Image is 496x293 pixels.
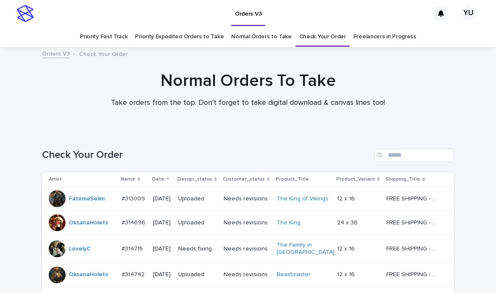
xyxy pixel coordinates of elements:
[121,194,147,202] p: #313009
[42,71,454,91] h1: Normal Orders To Take
[178,219,217,226] p: Uploaded
[135,27,224,47] a: Priority Expedited Orders to Take
[337,244,356,253] p: 12 x 16
[177,175,212,184] p: Design_status
[69,271,108,278] a: OksanaHolets
[276,175,309,184] p: Product_Title
[153,245,171,253] p: [DATE]
[80,27,127,47] a: Priority Fast Track
[277,242,335,256] a: The Family in [GEOGRAPHIC_DATA]
[153,219,171,226] p: [DATE]
[277,195,328,202] a: The King of Vikings
[69,195,105,202] a: FatemaSelim
[42,235,454,263] tr: LovelyC #314715#314715 [DATE]Needs fixingNeeds revisionsThe Family in [GEOGRAPHIC_DATA] 12 x 1612...
[121,175,135,184] p: Name
[277,219,301,226] a: The King
[386,218,441,226] p: FREE SHIPPING - preview in 1-2 business days, after your approval delivery will take 5-10 b.d.
[42,187,454,211] tr: FatemaSelim #313009#313009 [DATE]UploadedNeeds revisionsThe King of Vikings 12 x 1612 x 16 FREE S...
[462,7,475,20] div: YU
[49,175,62,184] p: Artist
[69,245,91,253] a: LovelyC
[386,194,441,202] p: FREE SHIPPING - preview in 1-2 business days, after your approval delivery will take 5-10 b.d.
[42,263,454,287] tr: OksanaHolets #314742#314742 [DATE]UploadedNeeds revisionsBeastmaster 12 x 1612 x 16 FREE SHIPPING...
[337,269,356,278] p: 12 x 16
[69,219,108,226] a: OksanaHolets
[336,175,375,184] p: Product_Variant
[42,211,454,235] tr: OksanaHolets #314696#314696 [DATE]UploadedNeeds revisionsThe King 24 x 3624 x 36 FREE SHIPPING - ...
[385,175,420,184] p: Shipping_Title
[224,245,270,253] p: Needs revisions
[153,271,171,278] p: [DATE]
[17,5,34,22] img: stacker-logo-s-only.png
[178,195,217,202] p: Uploaded
[277,271,311,278] a: Beastmaster
[337,218,359,226] p: 24 x 36
[299,27,346,47] a: Check Your Order
[80,99,416,108] p: Take orders from the top. Don't forget to take digital download & canvas lines too!
[337,194,356,202] p: 12 x 16
[224,271,270,278] p: Needs revisions
[178,245,217,253] p: Needs fixing
[153,195,171,202] p: [DATE]
[224,195,270,202] p: Needs revisions
[121,244,145,253] p: #314715
[386,244,441,253] p: FREE SHIPPING - preview in 1-2 business days, after your approval delivery will take 5-10 b.d.
[386,269,441,278] p: FREE SHIPPING - preview in 1-2 business days, after your approval delivery will take 5-10 b.d.
[42,48,70,58] a: Orders V3
[152,175,164,184] p: Date
[79,49,128,58] p: Check Your Order
[223,175,265,184] p: Customer_status
[178,271,217,278] p: Uploaded
[42,149,371,161] h1: Check Your Order
[121,269,146,278] p: #314742
[231,27,292,47] a: Normal Orders to Take
[354,27,416,47] a: Freelancers in Progress
[374,149,454,162] input: Search
[224,219,270,226] p: Needs revisions
[121,218,147,226] p: #314696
